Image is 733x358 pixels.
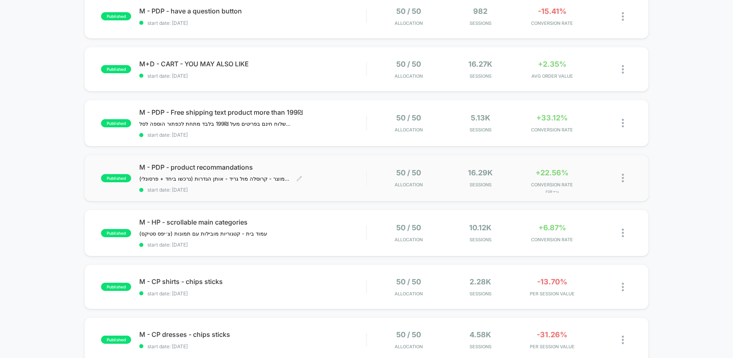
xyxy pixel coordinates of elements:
[538,7,566,15] span: -15.41%
[395,291,423,297] span: Allocation
[518,237,586,242] span: CONVERSION RATE
[396,60,421,68] span: 50 / 50
[622,174,624,182] img: close
[468,168,493,177] span: 16.29k
[470,277,491,286] span: 2.28k
[538,223,566,232] span: +6.87%
[396,7,421,15] span: 50 / 50
[447,73,514,79] span: Sessions
[139,120,290,127] span: טקסט - מגיע לך משלוח חינם בפריטים מעל 199₪ בלבד מתחת לכפתור הוספה לסל
[447,20,514,26] span: Sessions
[139,108,366,116] span: M - PDP - Free shipping text product more than 199₪
[468,60,492,68] span: 16.27k
[139,277,366,286] span: M - CP shirts - chips sticks
[139,290,366,297] span: start date: [DATE]
[473,7,487,15] span: 982
[139,230,267,237] span: עמוד בית - קטגוריות מובילות עם תמונות (צ׳יפס סטיקס)
[622,283,624,291] img: close
[101,283,131,291] span: published
[139,60,366,68] span: M+D - CART - YOU MAY ALSO LIKE
[101,65,131,73] span: published
[518,182,586,188] span: CONVERSION RATE
[139,175,290,182] span: ניסוי על תצוגת המלצות בעמוד מוצר - קרוסלה מול גריד - אותן הגדרות (נרכשו ביחד + פרסונלי)
[447,182,514,188] span: Sessions
[139,218,366,226] span: M - HP - scrollable main categories
[395,237,423,242] span: Allocation
[396,168,421,177] span: 50 / 50
[139,330,366,338] span: M - CP dresses - chips sticks
[537,277,567,286] span: -13.70%
[101,119,131,127] span: published
[396,277,421,286] span: 50 / 50
[622,65,624,74] img: close
[139,242,366,248] span: start date: [DATE]
[536,114,568,122] span: +33.12%
[139,343,366,349] span: start date: [DATE]
[469,223,492,232] span: 10.12k
[395,182,423,188] span: Allocation
[535,168,568,177] span: +22.56%
[447,344,514,349] span: Sessions
[470,330,491,339] span: 4.58k
[395,20,423,26] span: Allocation
[139,187,366,193] span: start date: [DATE]
[471,114,490,122] span: 5.13k
[101,336,131,344] span: published
[101,174,131,182] span: published
[518,127,586,133] span: CONVERSION RATE
[139,7,366,15] span: M - PDP - have a question button
[139,73,366,79] span: start date: [DATE]
[396,114,421,122] span: 50 / 50
[447,127,514,133] span: Sessions
[395,344,423,349] span: Allocation
[447,237,514,242] span: Sessions
[447,291,514,297] span: Sessions
[101,229,131,237] span: published
[101,12,131,20] span: published
[518,291,586,297] span: PER SESSION VALUE
[622,229,624,237] img: close
[537,330,567,339] span: -31.26%
[622,12,624,21] img: close
[395,73,423,79] span: Allocation
[395,127,423,133] span: Allocation
[396,330,421,339] span: 50 / 50
[538,60,566,68] span: +2.35%
[518,344,586,349] span: PER SESSION VALUE
[139,132,366,138] span: start date: [DATE]
[622,336,624,344] img: close
[396,223,421,232] span: 50 / 50
[139,20,366,26] span: start date: [DATE]
[622,119,624,127] img: close
[518,20,586,26] span: CONVERSION RATE
[518,190,586,194] span: for גריד
[518,73,586,79] span: AVG ORDER VALUE
[139,163,366,171] span: M - PDP - product recommandations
